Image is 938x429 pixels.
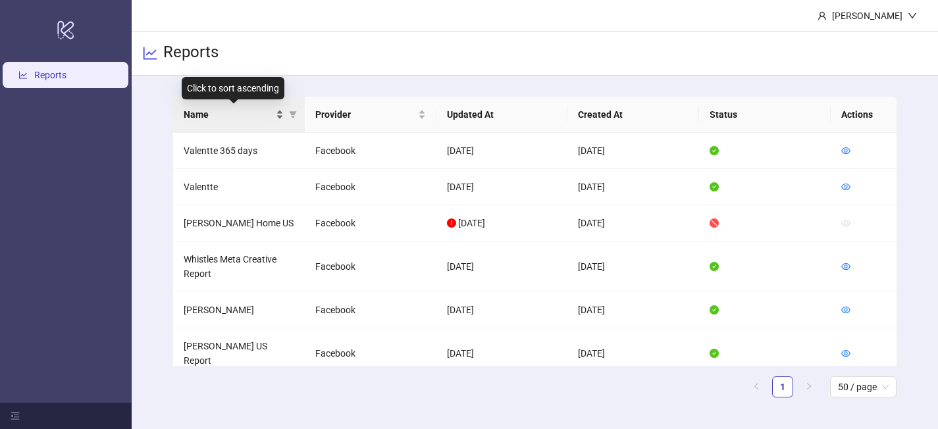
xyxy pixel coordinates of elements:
span: eye [841,182,850,191]
span: right [805,382,813,390]
span: Name [184,107,273,122]
th: Name [173,97,305,133]
span: eye [841,262,850,271]
button: left [746,376,767,397]
td: Valentte 365 days [173,133,305,169]
span: eye [841,349,850,358]
th: Created At [567,97,699,133]
button: right [798,376,820,397]
span: check-circle [710,146,719,155]
span: stop [710,218,719,228]
td: Facebook [305,328,436,379]
a: Reports [34,70,66,80]
li: Previous Page [746,376,767,397]
span: eye [841,146,850,155]
span: [DATE] [458,218,485,228]
span: user [818,11,827,20]
td: [DATE] [567,328,699,379]
a: eye [841,261,850,272]
th: Status [699,97,831,133]
td: [DATE] [567,169,699,205]
span: check-circle [710,349,719,358]
span: check-circle [710,262,719,271]
a: 1 [773,377,793,397]
td: Whistles Meta Creative Report [173,241,305,292]
span: line-chart [142,45,158,61]
span: left [752,382,760,390]
th: Actions [831,97,897,133]
td: [DATE] [567,292,699,328]
span: filter [286,105,300,124]
td: [PERSON_NAME] [173,292,305,328]
span: eye [841,218,850,228]
span: eye [841,305,850,315]
span: 50 / page [838,377,889,397]
td: Facebook [305,133,436,169]
h3: Reports [163,42,219,64]
td: [PERSON_NAME] Home US [173,205,305,241]
div: [PERSON_NAME] [827,9,908,23]
th: Provider [305,97,436,133]
a: eye [841,182,850,192]
td: [DATE] [567,241,699,292]
a: eye [841,348,850,359]
td: [DATE] [436,328,568,379]
td: Facebook [305,292,436,328]
td: Facebook [305,205,436,241]
div: Page Size [830,376,897,397]
td: Valentte [173,169,305,205]
span: check-circle [710,182,719,191]
th: Updated At [436,97,568,133]
span: filter [289,111,297,118]
td: [DATE] [567,205,699,241]
li: 1 [772,376,793,397]
a: eye [841,145,850,156]
span: check-circle [710,305,719,315]
span: menu-fold [11,411,20,420]
li: Next Page [798,376,820,397]
a: eye [841,305,850,315]
td: [DATE] [436,169,568,205]
span: exclamation-circle [447,218,456,228]
div: Click to sort ascending [182,77,284,99]
span: down [908,11,917,20]
td: [DATE] [436,241,568,292]
td: [PERSON_NAME] US Report [173,328,305,379]
td: Facebook [305,241,436,292]
td: Facebook [305,169,436,205]
span: Provider [315,107,415,122]
td: [DATE] [436,292,568,328]
td: [DATE] [436,133,568,169]
td: [DATE] [567,133,699,169]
